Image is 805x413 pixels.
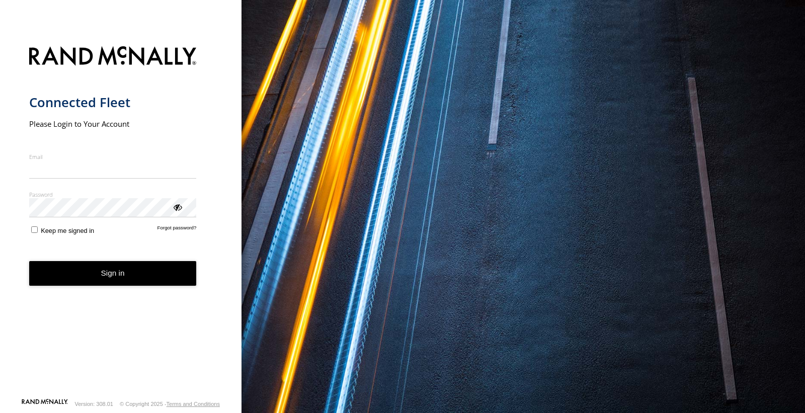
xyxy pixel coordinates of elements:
[29,40,213,398] form: main
[29,94,197,111] h1: Connected Fleet
[29,191,197,198] label: Password
[29,44,197,70] img: Rand McNally
[41,227,94,234] span: Keep me signed in
[167,401,220,407] a: Terms and Conditions
[157,225,197,234] a: Forgot password?
[22,399,68,409] a: Visit our Website
[31,226,38,233] input: Keep me signed in
[75,401,113,407] div: Version: 308.01
[29,261,197,286] button: Sign in
[29,119,197,129] h2: Please Login to Your Account
[120,401,220,407] div: © Copyright 2025 -
[172,202,182,212] div: ViewPassword
[29,153,197,160] label: Email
